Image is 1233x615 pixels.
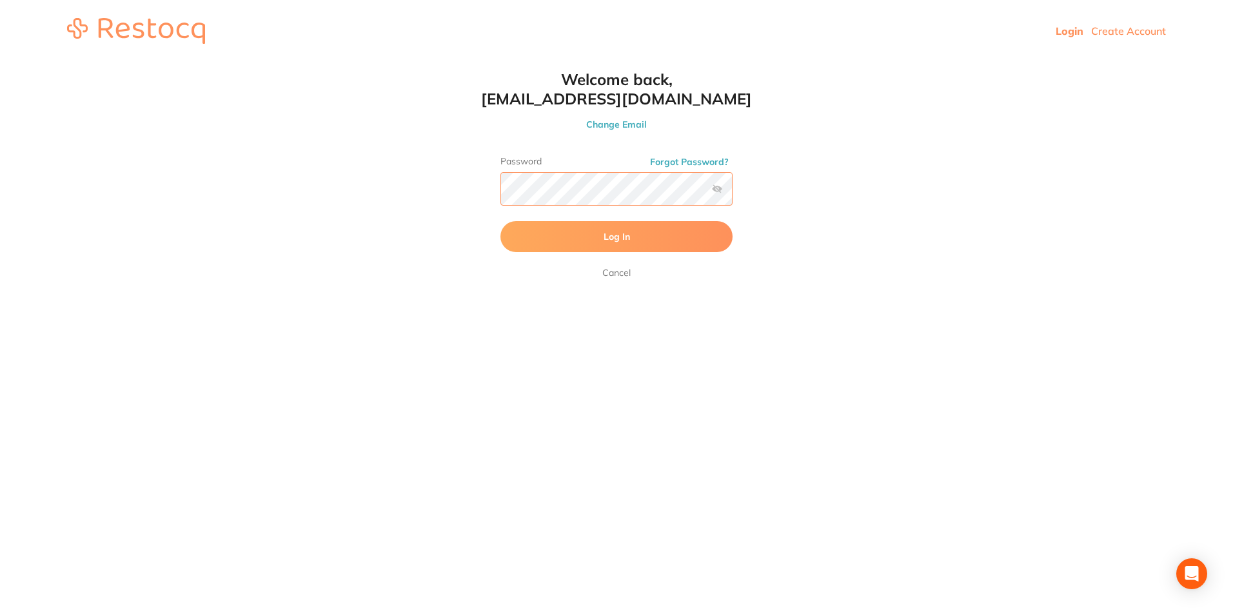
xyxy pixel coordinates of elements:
div: Open Intercom Messenger [1176,558,1207,589]
span: Log In [604,231,630,242]
a: Cancel [600,265,633,280]
a: Create Account [1091,24,1166,37]
button: Forgot Password? [646,156,733,168]
h1: Welcome back, [EMAIL_ADDRESS][DOMAIN_NAME] [475,70,758,108]
a: Login [1056,24,1083,37]
button: Log In [500,221,733,252]
label: Password [500,156,733,167]
button: Change Email [475,119,758,130]
img: restocq_logo.svg [67,18,205,44]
